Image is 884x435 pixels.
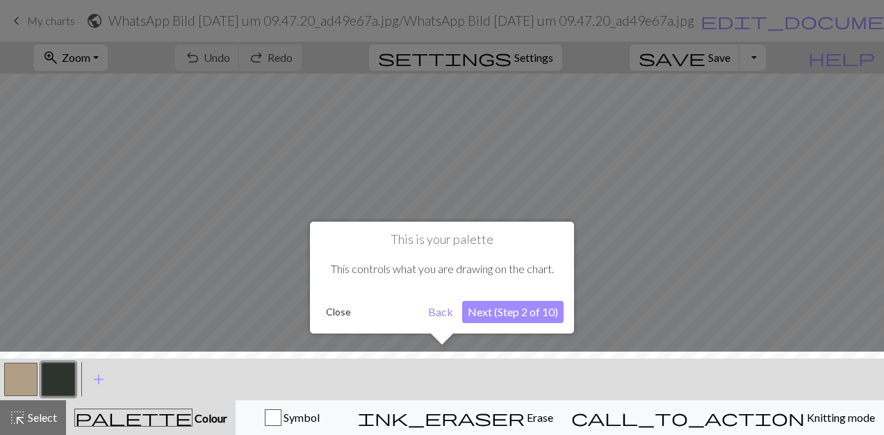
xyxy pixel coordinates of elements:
button: Back [423,301,459,323]
div: This controls what you are drawing on the chart. [320,247,564,290]
button: Close [320,302,357,322]
h1: This is your palette [320,232,564,247]
div: This is your palette [310,222,574,334]
button: Next (Step 2 of 10) [462,301,564,323]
